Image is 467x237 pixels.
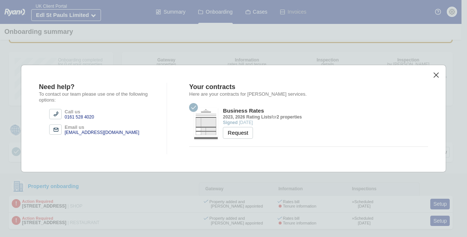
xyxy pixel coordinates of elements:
[189,83,428,91] div: Your contracts
[39,83,158,91] div: Need help?
[65,114,94,120] div: 0161 528 4020
[189,91,428,97] p: Here are your contracts for [PERSON_NAME] services.
[65,130,139,135] div: [EMAIL_ADDRESS][DOMAIN_NAME]
[223,114,302,120] span: 2023, 2026 Rating Lists 2 properties
[65,124,139,130] div: Email us
[223,107,302,114] div: Business Rates
[223,127,253,139] button: Request
[432,71,440,79] button: close
[65,109,94,114] div: Call us
[239,120,253,125] time: [DATE]
[223,120,238,125] strong: Signed
[39,91,158,103] p: To contact our team please use one of the following options:
[271,114,276,120] span: for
